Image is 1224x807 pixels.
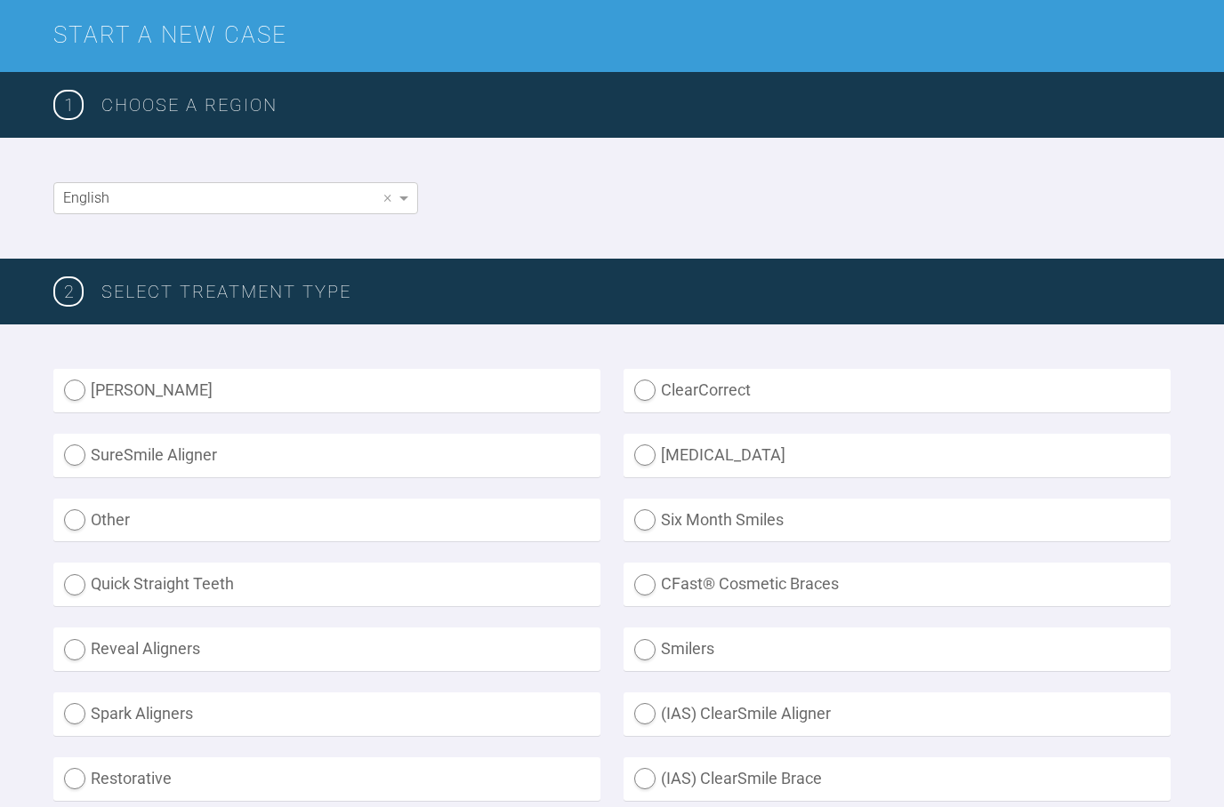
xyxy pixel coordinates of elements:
span: 1 [53,90,84,120]
label: [MEDICAL_DATA] [624,434,1171,477]
label: Six Month Smiles [624,499,1171,542]
h3: Choose a region [101,91,1171,119]
label: Spark Aligners [53,692,600,736]
label: Reveal Aligners [53,627,600,671]
label: Restorative [53,757,600,801]
label: Other [53,499,600,542]
h3: SELECT TREATMENT TYPE [101,277,1171,306]
span: English [63,189,109,206]
label: Smilers [624,627,1171,671]
label: ClearCorrect [624,369,1171,412]
label: SureSmile Aligner [53,434,600,477]
span: Clear value [380,183,395,213]
label: (IAS) ClearSmile Aligner [624,692,1171,736]
span: 2 [53,276,84,307]
span: × [383,189,391,205]
label: [PERSON_NAME] [53,369,600,412]
label: CFast® Cosmetic Braces [624,563,1171,606]
label: Quick Straight Teeth [53,563,600,606]
h2: Start a New Case [53,17,1171,54]
label: (IAS) ClearSmile Brace [624,757,1171,801]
